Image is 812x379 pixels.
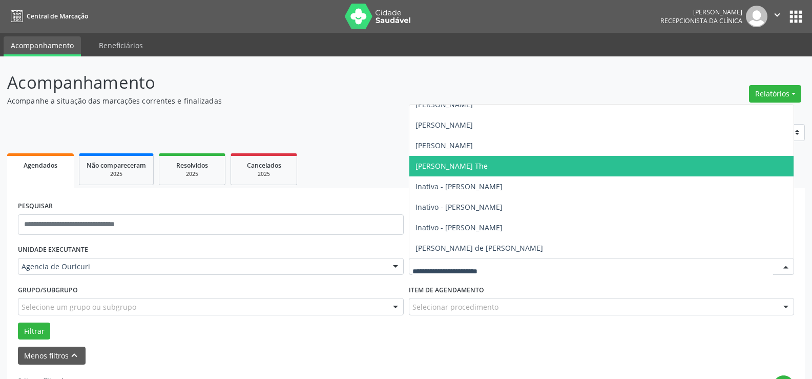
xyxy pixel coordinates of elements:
[4,36,81,56] a: Acompanhamento
[18,323,50,340] button: Filtrar
[415,141,473,150] span: [PERSON_NAME]
[746,6,767,27] img: img
[18,198,53,214] label: PESQUISAR
[18,282,78,298] label: Grupo/Subgrupo
[767,6,787,27] button: 
[87,161,146,170] span: Não compareceram
[772,9,783,21] i: 
[22,262,383,272] span: Agencia de Ouricuri
[7,95,566,106] p: Acompanhe a situação das marcações correntes e finalizadas
[412,302,498,312] span: Selecionar procedimento
[415,120,473,130] span: [PERSON_NAME]
[415,202,503,212] span: Inativo - [PERSON_NAME]
[660,16,742,25] span: Recepcionista da clínica
[409,282,484,298] label: Item de agendamento
[176,161,208,170] span: Resolvidos
[24,161,57,170] span: Agendados
[166,170,218,178] div: 2025
[415,243,543,253] span: [PERSON_NAME] de [PERSON_NAME]
[7,8,88,25] a: Central de Marcação
[787,8,805,26] button: apps
[18,347,86,365] button: Menos filtroskeyboard_arrow_up
[22,302,136,312] span: Selecione um grupo ou subgrupo
[415,99,473,109] span: [PERSON_NAME]
[27,12,88,21] span: Central de Marcação
[415,223,503,232] span: Inativo - [PERSON_NAME]
[92,36,150,54] a: Beneficiários
[749,85,801,103] button: Relatórios
[7,70,566,95] p: Acompanhamento
[415,161,488,171] span: [PERSON_NAME] The
[660,8,742,16] div: [PERSON_NAME]
[69,350,80,361] i: keyboard_arrow_up
[247,161,281,170] span: Cancelados
[415,182,503,191] span: Inativa - [PERSON_NAME]
[18,242,88,258] label: UNIDADE EXECUTANTE
[238,170,289,178] div: 2025
[87,170,146,178] div: 2025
